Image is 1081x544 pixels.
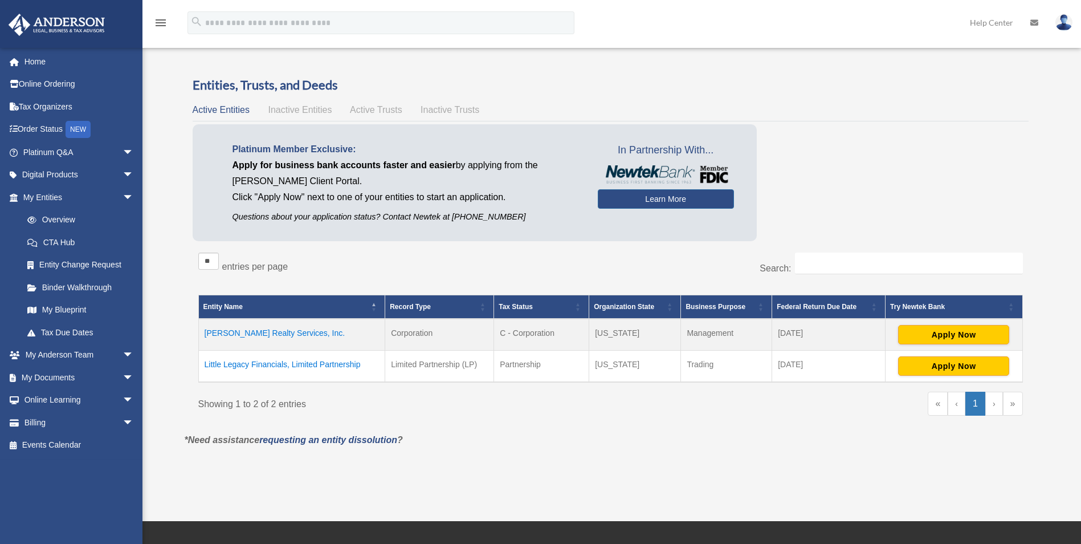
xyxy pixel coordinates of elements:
span: Apply for business bank accounts faster and easier [232,160,456,170]
a: menu [154,20,168,30]
a: Digital Productsarrow_drop_down [8,164,151,186]
a: Previous [948,392,965,416]
label: entries per page [222,262,288,271]
a: Platinum Q&Aarrow_drop_down [8,141,151,164]
i: search [190,15,203,28]
a: Order StatusNEW [8,118,151,141]
span: Record Type [390,303,431,311]
td: C - Corporation [494,319,589,351]
a: Last [1003,392,1023,416]
span: arrow_drop_down [123,164,145,187]
td: Little Legacy Financials, Limited Partnership [198,350,385,382]
span: arrow_drop_down [123,366,145,389]
th: Try Newtek Bank : Activate to sort [886,295,1022,319]
span: Active Entities [193,105,250,115]
td: Corporation [385,319,494,351]
a: Events Calendar [8,434,151,457]
td: Trading [681,350,772,382]
h3: Entities, Trusts, and Deeds [193,76,1029,94]
span: In Partnership With... [598,141,734,160]
a: requesting an entity dissolution [259,435,397,445]
p: Platinum Member Exclusive: [232,141,581,157]
span: Inactive Entities [268,105,332,115]
span: arrow_drop_down [123,186,145,209]
span: arrow_drop_down [123,344,145,367]
th: Entity Name: Activate to invert sorting [198,295,385,319]
p: Click "Apply Now" next to one of your entities to start an application. [232,189,581,205]
a: Overview [16,209,140,232]
th: Tax Status: Activate to sort [494,295,589,319]
a: Binder Walkthrough [16,276,145,299]
td: [PERSON_NAME] Realty Services, Inc. [198,319,385,351]
span: arrow_drop_down [123,411,145,435]
th: Record Type: Activate to sort [385,295,494,319]
img: Anderson Advisors Platinum Portal [5,14,108,36]
span: Inactive Trusts [421,105,479,115]
a: Entity Change Request [16,254,145,277]
a: 1 [965,392,985,416]
a: Online Ordering [8,73,151,96]
a: My Anderson Teamarrow_drop_down [8,344,151,367]
span: Business Purpose [686,303,745,311]
div: Try Newtek Bank [890,300,1005,314]
span: Active Trusts [350,105,402,115]
a: CTA Hub [16,231,145,254]
th: Organization State: Activate to sort [589,295,681,319]
a: Tax Due Dates [16,321,145,344]
a: Next [985,392,1003,416]
label: Search: [760,263,791,273]
a: First [928,392,948,416]
td: [DATE] [772,350,886,382]
span: Federal Return Due Date [777,303,856,311]
p: Questions about your application status? Contact Newtek at [PHONE_NUMBER] [232,210,581,224]
a: Billingarrow_drop_down [8,411,151,434]
td: [US_STATE] [589,350,681,382]
td: [DATE] [772,319,886,351]
td: Limited Partnership (LP) [385,350,494,382]
span: Entity Name [203,303,243,311]
th: Business Purpose: Activate to sort [681,295,772,319]
span: arrow_drop_down [123,389,145,412]
a: My Entitiesarrow_drop_down [8,186,145,209]
button: Apply Now [898,356,1009,376]
p: by applying from the [PERSON_NAME] Client Portal. [232,157,581,189]
th: Federal Return Due Date: Activate to sort [772,295,886,319]
span: Tax Status [499,303,533,311]
td: Management [681,319,772,351]
a: My Blueprint [16,299,145,322]
img: NewtekBankLogoSM.png [603,165,728,184]
span: Organization State [594,303,654,311]
em: *Need assistance ? [185,435,403,445]
td: Partnership [494,350,589,382]
div: NEW [66,121,91,138]
td: [US_STATE] [589,319,681,351]
a: Home [8,50,151,73]
a: Learn More [598,189,734,209]
span: arrow_drop_down [123,141,145,164]
i: menu [154,16,168,30]
a: My Documentsarrow_drop_down [8,366,151,389]
img: User Pic [1055,14,1072,31]
a: Online Learningarrow_drop_down [8,389,151,412]
div: Showing 1 to 2 of 2 entries [198,392,602,412]
a: Tax Organizers [8,95,151,118]
button: Apply Now [898,325,1009,344]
